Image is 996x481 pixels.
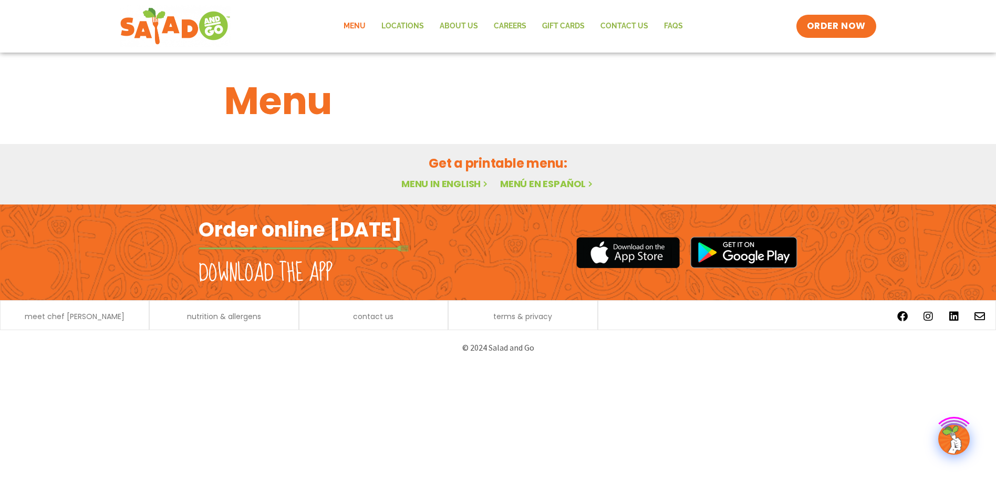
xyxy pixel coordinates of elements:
[199,217,402,242] h2: Order online [DATE]
[576,236,680,270] img: appstore
[796,15,876,38] a: ORDER NOW
[493,313,552,320] a: terms & privacy
[373,14,432,38] a: Locations
[486,14,534,38] a: Careers
[432,14,486,38] a: About Us
[656,14,691,38] a: FAQs
[187,313,261,320] a: nutrition & allergens
[500,177,595,190] a: Menú en español
[120,5,231,47] img: new-SAG-logo-768×292
[224,73,772,129] h1: Menu
[336,14,373,38] a: Menu
[204,341,792,355] p: © 2024 Salad and Go
[353,313,393,320] a: contact us
[401,177,490,190] a: Menu in English
[690,237,797,268] img: google_play
[199,245,409,251] img: fork
[336,14,691,38] nav: Menu
[199,259,333,288] h2: Download the app
[534,14,593,38] a: GIFT CARDS
[593,14,656,38] a: Contact Us
[807,20,866,33] span: ORDER NOW
[224,154,772,172] h2: Get a printable menu:
[25,313,124,320] a: meet chef [PERSON_NAME]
